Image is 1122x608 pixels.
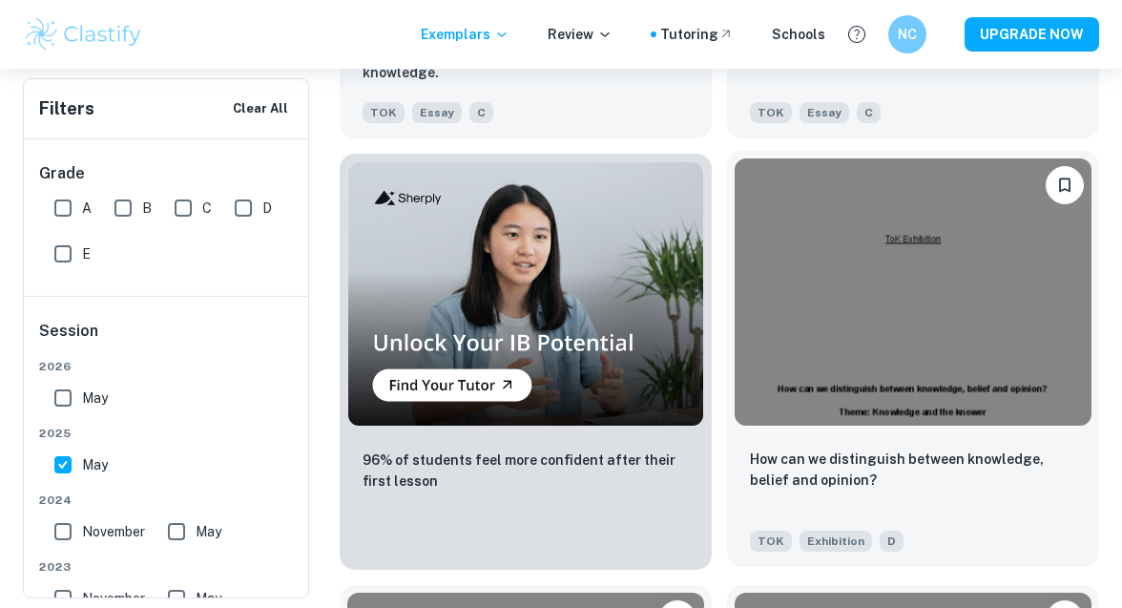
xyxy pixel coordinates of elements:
img: TOK Exhibition example thumbnail: How can we distinguish between knowledge [735,158,1091,427]
span: TOK [363,102,405,123]
h6: Filters [39,95,94,122]
button: Help and Feedback [841,18,873,51]
p: Exemplars [421,24,509,45]
h6: Session [39,320,295,358]
span: 2026 [39,358,295,375]
span: D [262,198,272,219]
p: Review [548,24,613,45]
span: May [82,388,108,409]
a: Schools [772,24,825,45]
span: November [82,521,145,542]
button: Clear All [228,94,293,123]
p: 96% of students feel more confident after their first lesson [363,450,689,492]
span: May [196,521,221,542]
button: UPGRADE NOW [965,17,1099,52]
button: Bookmark [1046,166,1084,204]
span: E [82,243,91,264]
span: TOK [750,531,792,552]
span: 2025 [39,425,295,442]
span: Essay [800,102,849,123]
span: D [880,531,904,552]
span: 2023 [39,558,295,576]
span: C [202,198,212,219]
span: Exhibition [800,531,872,552]
img: Thumbnail [347,161,704,427]
a: Thumbnail96% of students feel more confident after their first lesson [340,154,712,571]
h6: Grade [39,162,295,185]
span: May [82,454,108,475]
span: Essay [412,102,462,123]
a: Tutoring [660,24,734,45]
h6: NC [897,24,919,45]
img: Clastify logo [23,15,144,53]
a: BookmarkHow can we distinguish between knowledge, belief and opinion?TOKExhibitionD [727,154,1099,571]
button: NC [888,15,926,53]
span: 2024 [39,492,295,509]
span: TOK [750,102,792,123]
span: C [469,102,493,123]
span: C [857,102,881,123]
span: A [82,198,92,219]
span: B [142,198,152,219]
p: How can we distinguish between knowledge, belief and opinion? [750,449,1076,491]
